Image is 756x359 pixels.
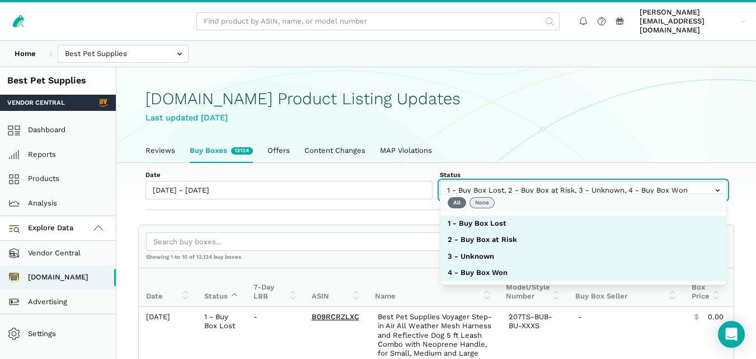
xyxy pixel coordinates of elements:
th: Buy Box Price: activate to sort column ascending [684,268,728,307]
a: Offers [260,139,297,162]
a: Reviews [138,139,182,162]
h1: [DOMAIN_NAME] Product Listing Updates [145,90,727,108]
button: 1 - Buy Box Lost [440,216,726,232]
input: Best Pet Supplies [58,45,189,63]
div: Showing 1 to 10 of 13,124 buy boxes [139,253,734,268]
div: Open Intercom Messenger [718,321,745,348]
a: B09RCRZLXC [312,313,359,321]
div: Best Pet Supplies [7,74,109,87]
th: Status: activate to sort column descending [197,268,246,307]
button: All [448,197,466,208]
div: Last updated [DATE] [145,111,727,124]
input: Find product by ASIN, name, or model number [196,12,560,31]
a: MAP Violations [373,139,439,162]
a: [PERSON_NAME][EMAIL_ADDRESS][DOMAIN_NAME] [636,6,749,37]
a: Buy Boxes13124 [182,139,260,162]
th: Buy Box Seller: activate to sort column ascending [568,268,684,307]
span: Vendor Central [7,98,65,107]
span: $ [694,313,699,321]
button: 3 - Unknown [440,248,726,264]
span: Explore Data [11,222,74,235]
label: Status [440,170,727,179]
button: 4 - Buy Box Won [440,264,726,281]
input: Search buy boxes... [146,232,582,251]
th: Date: activate to sort column ascending [139,268,197,307]
button: 2 - Buy Box at Risk [440,232,726,248]
th: Name: activate to sort column ascending [368,268,499,307]
span: New buy boxes in the last week [231,147,253,155]
a: Home [7,45,43,63]
a: Content Changes [297,139,373,162]
span: 0.00 [708,313,724,321]
button: None [469,197,495,208]
label: Date [145,170,433,179]
th: 7-Day LBB : activate to sort column ascending [246,268,304,307]
span: [PERSON_NAME][EMAIL_ADDRESS][DOMAIN_NAME] [640,8,738,35]
th: ASIN: activate to sort column ascending [304,268,368,307]
th: Model/Style Number: activate to sort column ascending [499,268,569,307]
input: 1 - Buy Box Lost, 2 - Buy Box at Risk, 3 - Unknown, 4 - Buy Box Won [440,181,727,199]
